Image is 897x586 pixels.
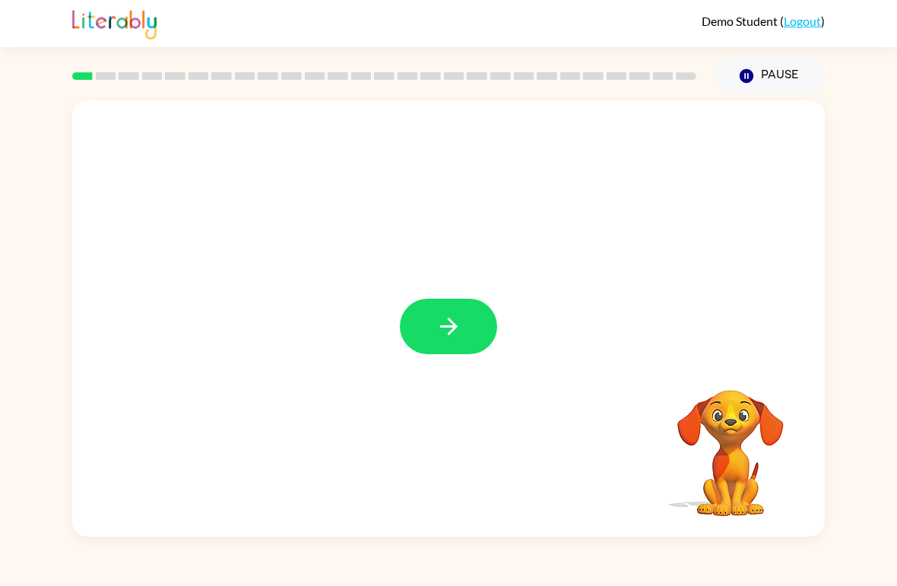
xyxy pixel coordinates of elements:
span: Demo Student [702,14,780,28]
img: Literably [72,6,157,40]
button: Pause [715,59,825,93]
video: Your browser must support playing .mp4 files to use Literably. Please try using another browser. [655,366,807,518]
a: Logout [784,14,821,28]
div: ( ) [702,14,825,28]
